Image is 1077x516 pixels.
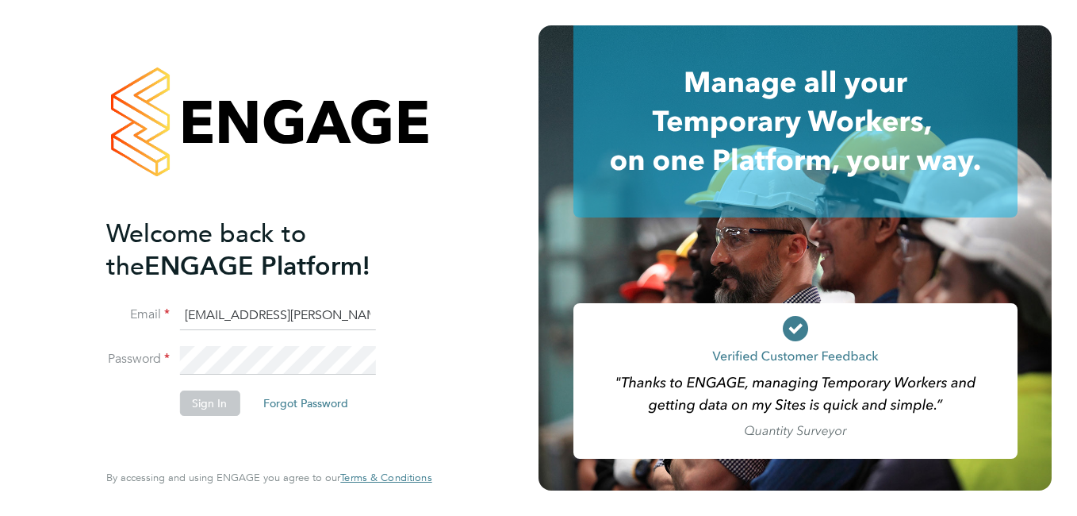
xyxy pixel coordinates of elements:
a: Terms & Conditions [340,472,431,484]
span: Welcome back to the [106,218,306,282]
label: Email [106,306,170,323]
button: Forgot Password [251,391,361,416]
span: By accessing and using ENGAGE you agree to our [106,471,431,484]
input: Enter your work email... [179,302,375,330]
span: Terms & Conditions [340,471,431,484]
button: Sign In [179,391,240,416]
h2: ENGAGE Platform! [106,218,416,283]
label: Password [106,351,170,368]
